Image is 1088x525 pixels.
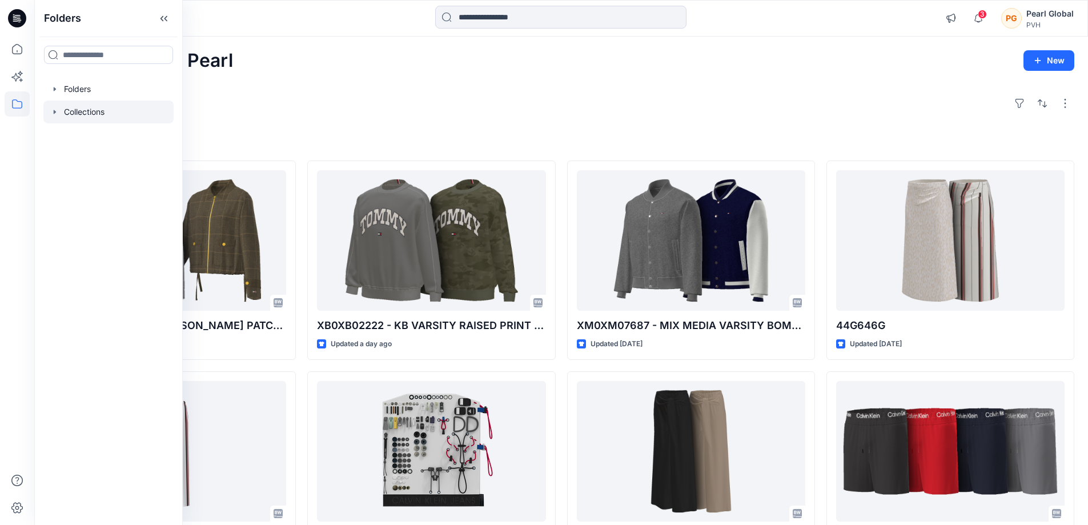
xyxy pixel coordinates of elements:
h4: Styles [48,135,1074,149]
p: XB0XB02222 - KB VARSITY RAISED PRINT CREW-V01 [317,318,545,334]
a: Q61235 [577,381,805,522]
a: XM0XM07687 - MIX MEDIA VARSITY BOMBER-FIT V02 [577,170,805,311]
div: Pearl Global [1026,7,1074,21]
p: Updated [DATE] [850,338,902,350]
p: Updated [DATE] [591,338,643,350]
p: 44G646G [836,318,1065,334]
a: 44G646G [836,170,1065,311]
a: CK 3D TRIM [317,381,545,522]
a: N61056 [836,381,1065,522]
span: 3 [978,10,987,19]
div: PG [1001,8,1022,29]
button: New [1023,50,1074,71]
a: XB0XB02222 - KB VARSITY RAISED PRINT CREW-V01 [317,170,545,311]
p: XM0XM07687 - MIX MEDIA VARSITY BOMBER-FIT V02 [577,318,805,334]
div: PVH [1026,21,1074,29]
p: Updated a day ago [331,338,392,350]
